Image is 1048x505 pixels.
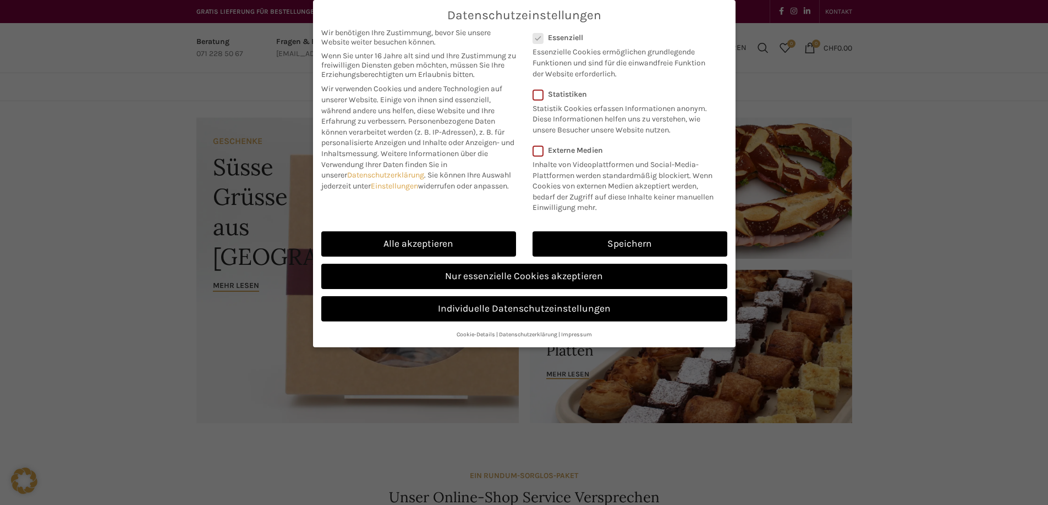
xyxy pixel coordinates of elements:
span: Sie können Ihre Auswahl jederzeit unter widerrufen oder anpassen. [321,170,511,191]
label: Externe Medien [533,146,720,155]
p: Essenzielle Cookies ermöglichen grundlegende Funktionen und sind für die einwandfreie Funktion de... [533,42,713,79]
label: Essenziell [533,33,713,42]
p: Inhalte von Videoplattformen und Social-Media-Plattformen werden standardmäßig blockiert. Wenn Co... [533,155,720,213]
a: Individuelle Datenschutzeinstellungen [321,296,727,321]
span: Weitere Informationen über die Verwendung Ihrer Daten finden Sie in unserer . [321,149,488,180]
a: Impressum [561,331,592,338]
a: Datenschutzerklärung [499,331,557,338]
span: Wenn Sie unter 16 Jahre alt sind und Ihre Zustimmung zu freiwilligen Diensten geben möchten, müss... [321,51,516,79]
a: Datenschutzerklärung [347,170,424,180]
a: Einstellungen [371,181,418,191]
a: Alle akzeptieren [321,231,516,257]
a: Speichern [533,231,727,257]
label: Statistiken [533,90,713,99]
span: Wir verwenden Cookies und andere Technologien auf unserer Website. Einige von ihnen sind essenzie... [321,84,502,126]
span: Personenbezogene Daten können verarbeitet werden (z. B. IP-Adressen), z. B. für personalisierte A... [321,116,514,158]
a: Nur essenzielle Cookies akzeptieren [321,264,727,289]
span: Wir benötigen Ihre Zustimmung, bevor Sie unsere Website weiter besuchen können. [321,28,516,47]
p: Statistik Cookies erfassen Informationen anonym. Diese Informationen helfen uns zu verstehen, wie... [533,99,713,136]
span: Datenschutzeinstellungen [447,8,601,23]
a: Cookie-Details [457,331,495,338]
